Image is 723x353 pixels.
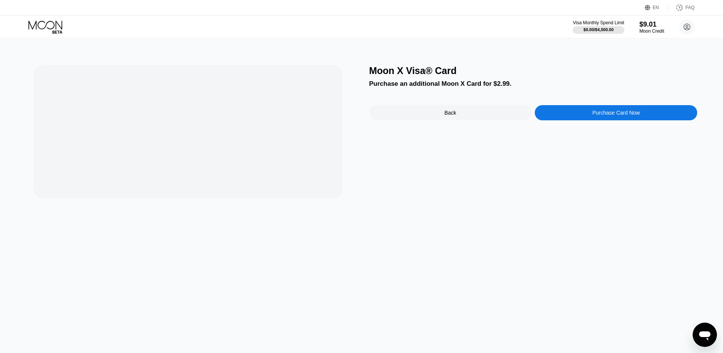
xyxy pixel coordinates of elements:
[693,323,717,347] iframe: Button to launch messaging window
[592,110,640,116] div: Purchase Card Now
[640,28,664,34] div: Moon Credit
[583,27,614,32] div: $0.00 / $4,000.00
[640,20,664,34] div: $9.01Moon Credit
[444,110,456,116] div: Back
[645,4,668,11] div: EN
[369,105,532,120] div: Back
[535,105,697,120] div: Purchase Card Now
[685,5,695,10] div: FAQ
[668,4,695,11] div: FAQ
[573,20,624,34] div: Visa Monthly Spend Limit$0.00/$4,000.00
[369,65,698,76] div: Moon X Visa® Card
[653,5,659,10] div: EN
[369,80,698,88] div: Purchase an additional Moon X Card for $2.99.
[573,20,624,25] div: Visa Monthly Spend Limit
[640,20,664,28] div: $9.01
